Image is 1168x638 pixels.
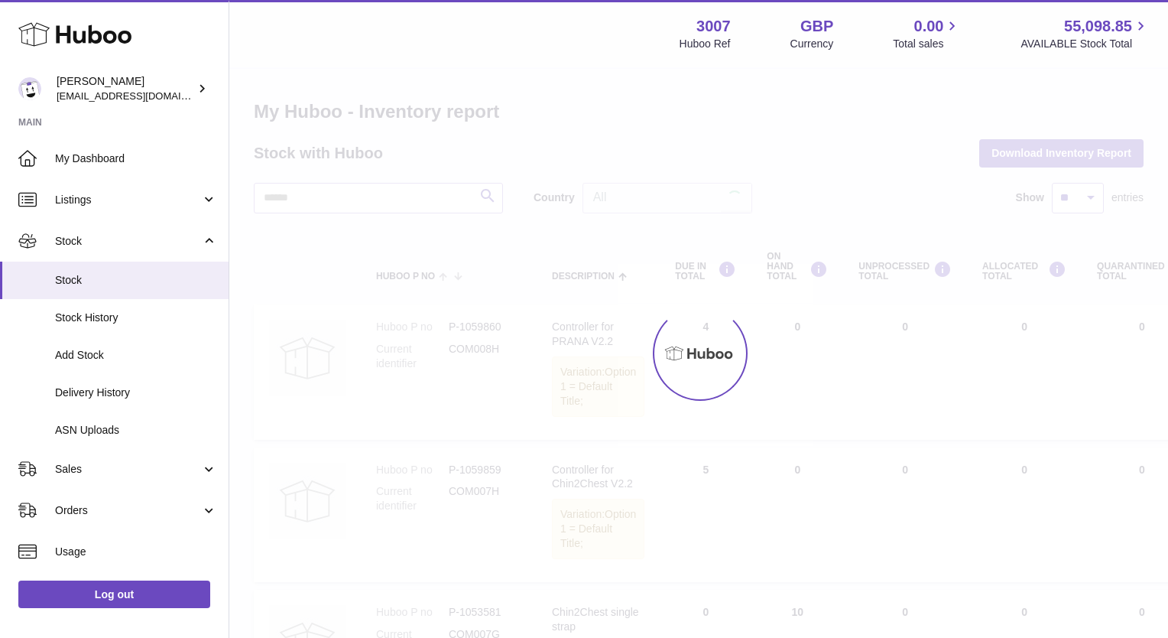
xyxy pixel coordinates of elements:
a: Log out [18,581,210,608]
div: [PERSON_NAME] [57,74,194,103]
a: 0.00 Total sales [893,16,961,51]
div: Huboo Ref [680,37,731,51]
span: Usage [55,545,217,559]
span: Stock History [55,311,217,325]
span: ASN Uploads [55,423,217,438]
span: Add Stock [55,348,217,363]
span: 55,098.85 [1064,16,1132,37]
span: Total sales [893,37,961,51]
span: Sales [55,462,201,477]
span: Stock [55,234,201,249]
strong: 3007 [696,16,731,37]
span: Delivery History [55,386,217,400]
img: bevmay@maysama.com [18,77,41,100]
span: My Dashboard [55,151,217,166]
span: AVAILABLE Stock Total [1020,37,1150,51]
span: 0.00 [914,16,944,37]
span: Listings [55,193,201,207]
span: [EMAIL_ADDRESS][DOMAIN_NAME] [57,90,225,102]
span: Stock [55,273,217,288]
div: Currency [790,37,834,51]
span: Orders [55,503,201,518]
strong: GBP [800,16,833,37]
a: 55,098.85 AVAILABLE Stock Total [1020,16,1150,51]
